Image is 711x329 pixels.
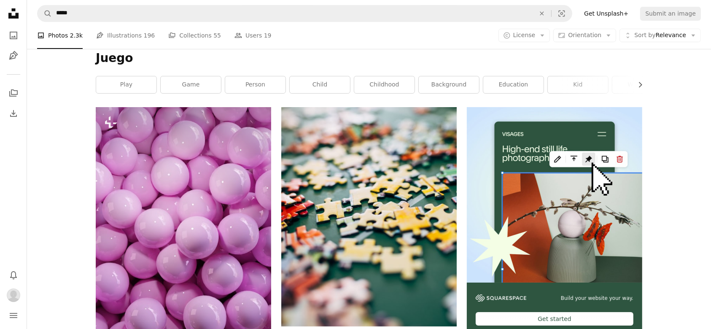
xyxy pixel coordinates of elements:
[561,295,633,302] span: Build your website your way.
[513,32,536,38] span: License
[568,32,601,38] span: Orientation
[634,31,686,40] span: Relevance
[498,29,550,42] button: License
[225,76,285,93] a: person
[96,235,271,242] a: a close up of a bunch of pink balls
[552,5,572,22] button: Visual search
[144,31,155,40] span: 196
[96,76,156,93] a: play
[548,76,608,93] a: kid
[5,307,22,324] button: Menu
[161,76,221,93] a: game
[354,76,415,93] a: childhood
[633,76,642,93] button: scroll list to the right
[612,76,673,93] a: wallpaper
[264,31,272,40] span: 19
[38,5,52,22] button: Search Unsplash
[640,7,701,20] button: Submit an image
[5,287,22,304] button: Profile
[168,22,221,49] a: Collections 55
[483,76,544,93] a: education
[579,7,633,20] a: Get Unsplash+
[5,267,22,283] button: Notifications
[281,107,457,326] img: red white and gray jigsaw puzzle
[553,29,616,42] button: Orientation
[5,47,22,64] a: Illustrations
[476,294,526,302] img: file-1606177908946-d1eed1cbe4f5image
[5,85,22,102] a: Collections
[419,76,479,93] a: background
[96,51,642,66] h1: Juego
[533,5,551,22] button: Clear
[619,29,701,42] button: Sort byRelevance
[234,22,272,49] a: Users 19
[213,31,221,40] span: 55
[5,5,22,24] a: Home — Unsplash
[5,105,22,122] a: Download History
[7,289,20,302] img: Avatar of user gloria
[290,76,350,93] a: child
[634,32,655,38] span: Sort by
[476,312,633,326] div: Get started
[467,107,642,283] img: file-1723602894256-972c108553a7image
[5,27,22,44] a: Photos
[281,213,457,221] a: red white and gray jigsaw puzzle
[37,5,572,22] form: Find visuals sitewide
[96,22,155,49] a: Illustrations 196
